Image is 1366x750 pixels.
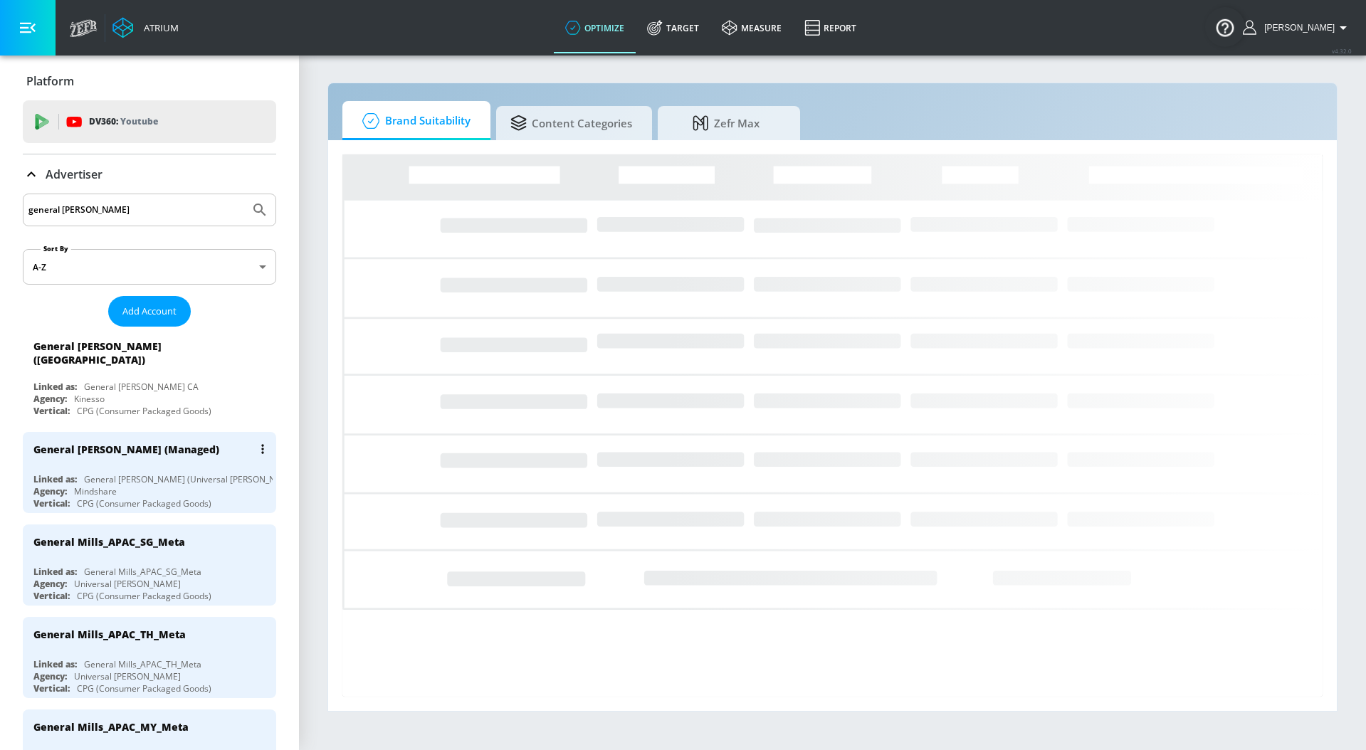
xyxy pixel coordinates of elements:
[74,578,181,590] div: Universal [PERSON_NAME]
[33,566,77,578] div: Linked as:
[33,405,70,417] div: Vertical:
[793,2,868,53] a: Report
[41,244,71,253] label: Sort By
[357,104,471,138] span: Brand Suitability
[33,497,70,509] div: Vertical:
[1243,19,1352,36] button: [PERSON_NAME]
[28,201,244,219] input: Search by name
[1205,7,1245,47] button: Open Resource Center
[710,2,793,53] a: measure
[33,658,77,670] div: Linked as:
[33,473,77,485] div: Linked as:
[112,17,179,38] a: Atrium
[33,628,186,641] div: General Mills_APAC_TH_Meta
[23,332,276,421] div: General [PERSON_NAME] ([GEOGRAPHIC_DATA])Linked as:General [PERSON_NAME] CAAgency:KinessoVertical...
[33,381,77,393] div: Linked as:
[84,473,300,485] div: General [PERSON_NAME] (Universal [PERSON_NAME])
[23,524,276,606] div: General Mills_APAC_SG_MetaLinked as:General Mills_APAC_SG_MetaAgency:Universal [PERSON_NAME]Verti...
[138,21,179,34] div: Atrium
[89,114,158,130] p: DV360:
[120,114,158,129] p: Youtube
[23,154,276,194] div: Advertiser
[77,497,211,509] div: CPG (Consumer Packaged Goods)
[74,670,181,682] div: Universal [PERSON_NAME]
[33,443,219,456] div: General [PERSON_NAME] (Managed)
[23,617,276,698] div: General Mills_APAC_TH_MetaLinked as:General Mills_APAC_TH_MetaAgency:Universal [PERSON_NAME]Verti...
[84,566,201,578] div: General Mills_APAC_SG_Meta
[77,405,211,417] div: CPG (Consumer Packaged Goods)
[510,106,632,140] span: Content Categories
[33,720,189,734] div: General Mills_APAC_MY_Meta
[23,432,276,513] div: General [PERSON_NAME] (Managed)Linked as:General [PERSON_NAME] (Universal [PERSON_NAME])Agency:Mi...
[33,590,70,602] div: Vertical:
[33,393,67,405] div: Agency:
[108,296,191,327] button: Add Account
[33,339,253,366] div: General [PERSON_NAME] ([GEOGRAPHIC_DATA])
[1332,47,1352,55] span: v 4.32.0
[672,106,780,140] span: Zefr Max
[74,485,117,497] div: Mindshare
[122,303,177,319] span: Add Account
[33,670,67,682] div: Agency:
[46,167,103,182] p: Advertiser
[26,73,74,89] p: Platform
[84,658,201,670] div: General Mills_APAC_TH_Meta
[84,381,199,393] div: General [PERSON_NAME] CA
[23,61,276,101] div: Platform
[554,2,636,53] a: optimize
[77,590,211,602] div: CPG (Consumer Packaged Goods)
[636,2,710,53] a: Target
[1259,23,1335,33] span: login as: carolyn.xue@zefr.com
[33,485,67,497] div: Agency:
[33,682,70,694] div: Vertical:
[23,249,276,285] div: A-Z
[33,535,185,549] div: General Mills_APAC_SG_Meta
[244,194,275,226] button: Submit Search
[74,393,105,405] div: Kinesso
[33,578,67,590] div: Agency:
[77,682,211,694] div: CPG (Consumer Packaged Goods)
[23,100,276,143] div: DV360: Youtube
